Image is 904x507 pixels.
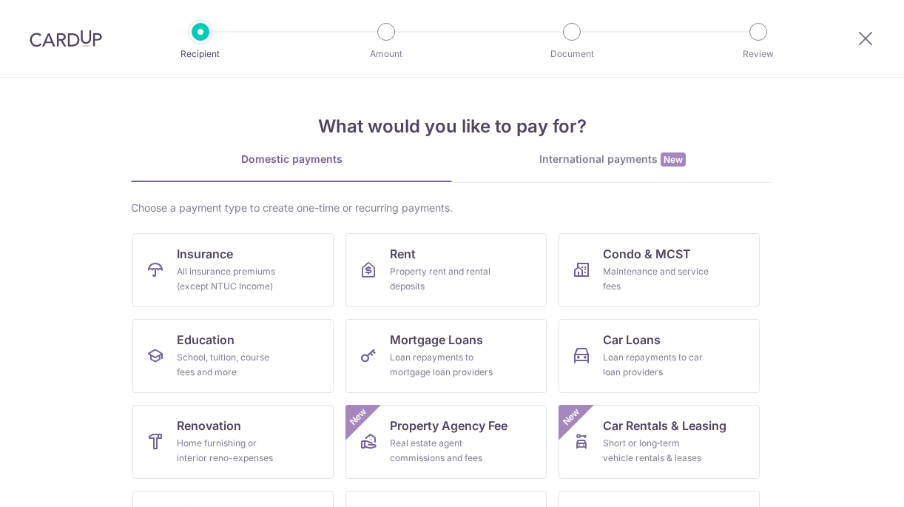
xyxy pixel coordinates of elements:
a: InsuranceAll insurance premiums (except NTUC Income) [132,233,334,307]
div: Real estate agent commissions and fees [390,436,496,466]
div: Domestic payments [131,152,452,167]
div: School, tuition, course fees and more [177,350,283,380]
span: Car Rentals & Leasing [603,417,726,434]
span: New [661,152,686,167]
iframe: Opens a widget where you can find more information [809,463,889,500]
div: Choose a payment type to create one-time or recurring payments. [131,201,773,215]
p: Review [704,47,813,61]
div: Loan repayments to car loan providers [603,350,709,380]
div: Loan repayments to mortgage loan providers [390,350,496,380]
p: Document [517,47,627,61]
span: Condo & MCST [603,245,691,263]
span: Mortgage Loans [390,331,483,349]
div: International payments [452,152,773,167]
a: EducationSchool, tuition, course fees and more [132,319,334,393]
span: New [559,405,584,429]
h4: What would you like to pay for? [131,113,773,140]
span: Education [177,331,235,349]
a: RenovationHome furnishing or interior reno-expenses [132,405,334,479]
img: CardUp [30,30,102,47]
div: All insurance premiums (except NTUC Income) [177,264,283,294]
div: Property rent and rental deposits [390,264,496,294]
span: Rent [390,245,416,263]
span: Property Agency Fee [390,417,507,434]
a: Car LoansLoan repayments to car loan providers [559,319,760,393]
a: Condo & MCSTMaintenance and service fees [559,233,760,307]
span: Insurance [177,245,233,263]
p: Amount [331,47,441,61]
div: Home furnishing or interior reno-expenses [177,436,283,466]
p: Recipient [146,47,255,61]
a: Car Rentals & LeasingShort or long‑term vehicle rentals & leasesNew [559,405,760,479]
a: Mortgage LoansLoan repayments to mortgage loan providers [345,319,547,393]
a: Property Agency FeeReal estate agent commissions and feesNew [345,405,547,479]
span: New [346,405,371,429]
div: Maintenance and service fees [603,264,709,294]
div: Short or long‑term vehicle rentals & leases [603,436,709,466]
a: RentProperty rent and rental deposits [345,233,547,307]
span: Renovation [177,417,241,434]
span: Car Loans [603,331,661,349]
